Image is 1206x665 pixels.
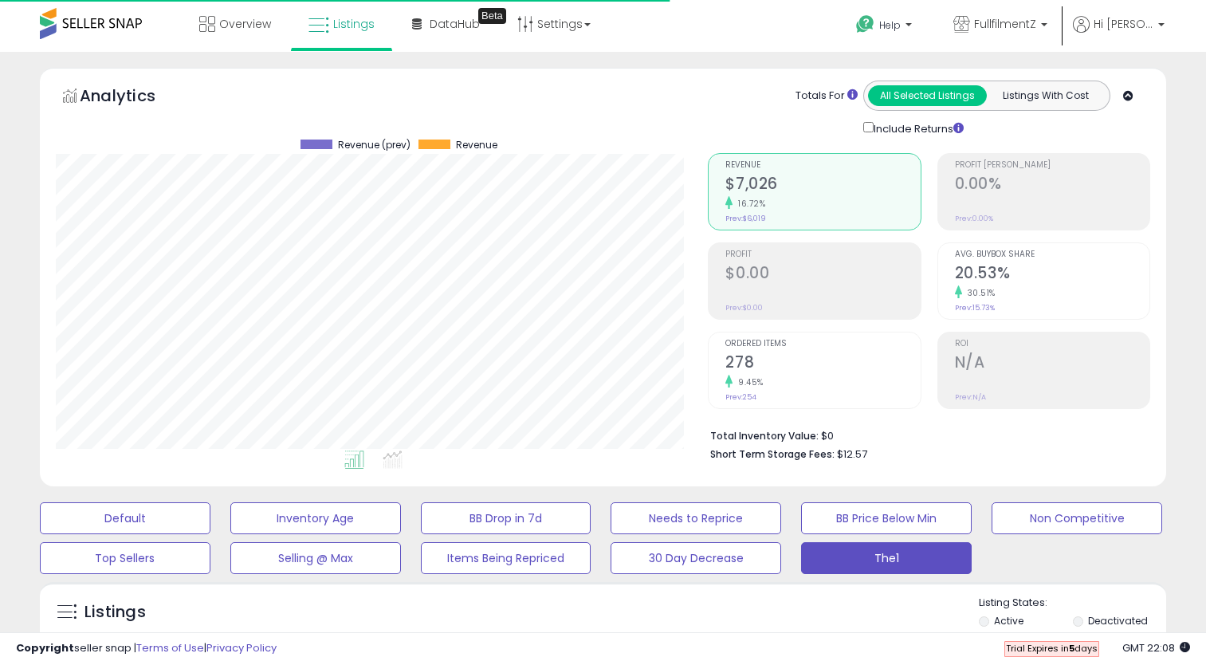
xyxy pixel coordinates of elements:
[725,161,920,170] span: Revenue
[725,340,920,348] span: Ordered Items
[16,641,277,656] div: seller snap | |
[333,16,375,32] span: Listings
[84,601,146,624] h5: Listings
[879,18,901,32] span: Help
[1088,614,1148,628] label: Deactivated
[955,340,1149,348] span: ROI
[1073,16,1165,52] a: Hi [PERSON_NAME]
[795,89,858,104] div: Totals For
[1122,640,1190,655] span: 2025-09-10 22:08 GMT
[955,392,986,402] small: Prev: N/A
[851,119,983,137] div: Include Returns
[986,85,1105,106] button: Listings With Cost
[994,614,1023,628] label: Active
[80,85,187,111] h5: Analytics
[40,542,210,574] button: Top Sellers
[955,250,1149,259] span: Avg. Buybox Share
[338,140,411,151] span: Revenue (prev)
[725,353,920,375] h2: 278
[955,214,993,223] small: Prev: 0.00%
[955,303,995,313] small: Prev: 15.73%
[733,376,764,388] small: 9.45%
[710,429,819,443] b: Total Inventory Value:
[1094,16,1153,32] span: Hi [PERSON_NAME]
[801,542,972,574] button: The1
[801,502,972,534] button: BB Price Below Min
[955,353,1149,375] h2: N/A
[206,640,277,655] a: Privacy Policy
[837,447,867,462] span: $12.57
[979,596,1166,611] p: Listing States:
[1006,642,1098,655] span: Trial Expires in days
[725,250,920,259] span: Profit
[710,447,835,461] b: Short Term Storage Fees:
[725,392,756,402] small: Prev: 254
[725,214,766,223] small: Prev: $6,019
[219,16,271,32] span: Overview
[725,175,920,196] h2: $7,026
[733,198,765,210] small: 16.72%
[725,303,763,313] small: Prev: $0.00
[611,542,781,574] button: 30 Day Decrease
[136,640,204,655] a: Terms of Use
[868,85,987,106] button: All Selected Listings
[962,287,996,299] small: 30.51%
[478,8,506,24] div: Tooltip anchor
[855,14,875,34] i: Get Help
[843,2,928,52] a: Help
[955,264,1149,285] h2: 20.53%
[230,502,401,534] button: Inventory Age
[230,542,401,574] button: Selling @ Max
[974,16,1036,32] span: FullfilmentZ
[430,16,480,32] span: DataHub
[1069,642,1074,655] b: 5
[456,140,497,151] span: Revenue
[40,502,210,534] button: Default
[611,502,781,534] button: Needs to Reprice
[955,161,1149,170] span: Profit [PERSON_NAME]
[955,175,1149,196] h2: 0.00%
[710,425,1138,444] li: $0
[421,502,591,534] button: BB Drop in 7d
[725,264,920,285] h2: $0.00
[421,542,591,574] button: Items Being Repriced
[992,502,1162,534] button: Non Competitive
[16,640,74,655] strong: Copyright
